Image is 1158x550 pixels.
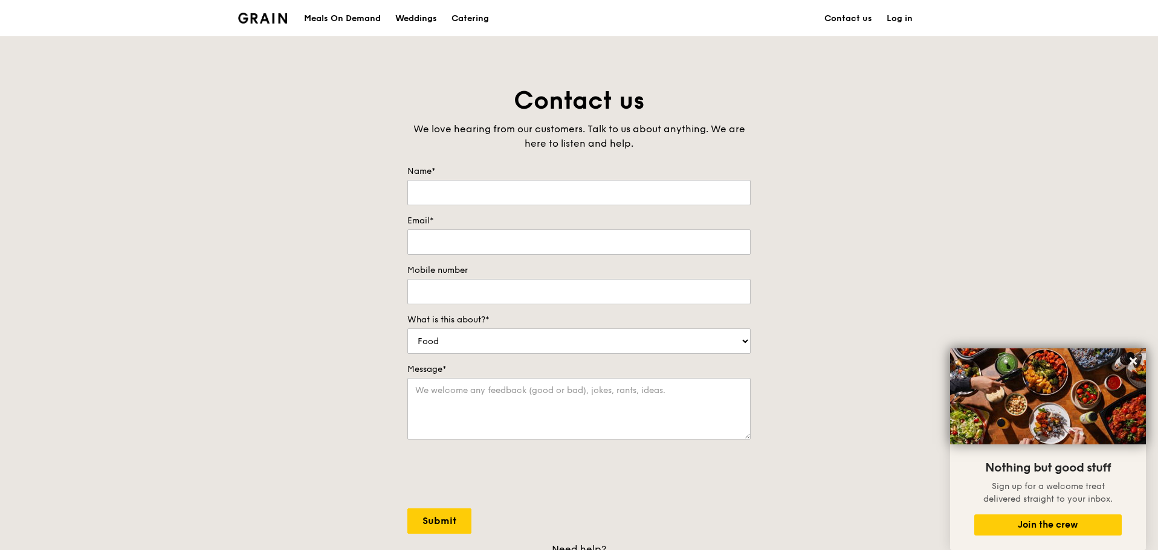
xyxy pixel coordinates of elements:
[238,13,287,24] img: Grain
[817,1,879,37] a: Contact us
[407,508,471,534] input: Submit
[407,165,751,177] label: Name*
[974,514,1122,536] button: Join the crew
[985,461,1111,475] span: Nothing but good stuff
[407,85,751,117] h1: Contact us
[451,1,489,37] div: Catering
[407,452,591,499] iframe: reCAPTCHA
[879,1,920,37] a: Log in
[983,481,1113,504] span: Sign up for a welcome treat delivered straight to your inbox.
[407,215,751,227] label: Email*
[407,122,751,151] div: We love hearing from our customers. Talk to us about anything. We are here to listen and help.
[950,348,1146,444] img: DSC07876-Edit02-Large.jpeg
[444,1,496,37] a: Catering
[407,314,751,326] label: What is this about?*
[407,363,751,376] label: Message*
[1124,351,1143,371] button: Close
[388,1,444,37] a: Weddings
[407,264,751,277] label: Mobile number
[395,1,437,37] div: Weddings
[304,1,381,37] div: Meals On Demand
